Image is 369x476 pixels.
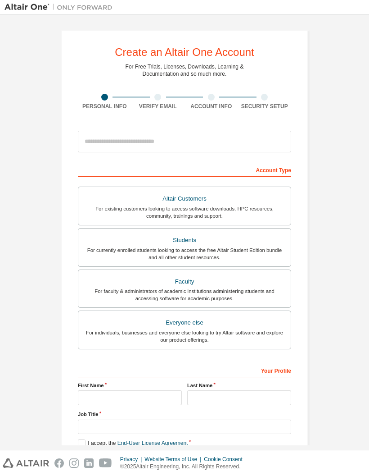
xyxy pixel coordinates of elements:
label: First Name [78,382,182,389]
div: Privacy [120,456,144,463]
div: Everyone else [84,316,285,329]
img: altair_logo.svg [3,458,49,468]
img: youtube.svg [99,458,112,468]
div: Create an Altair One Account [115,47,254,58]
div: Account Type [78,162,291,177]
div: Altair Customers [84,192,285,205]
div: Personal Info [78,103,131,110]
div: For Free Trials, Licenses, Downloads, Learning & Documentation and so much more. [126,63,244,78]
div: Cookie Consent [204,456,247,463]
div: Your Profile [78,363,291,377]
img: linkedin.svg [84,458,94,468]
img: instagram.svg [69,458,79,468]
div: For individuals, businesses and everyone else looking to try Altair software and explore our prod... [84,329,285,343]
div: For faculty & administrators of academic institutions administering students and accessing softwa... [84,288,285,302]
label: I accept the [78,439,188,447]
div: Verify Email [131,103,185,110]
div: For currently enrolled students looking to access the free Altair Student Edition bundle and all ... [84,247,285,261]
img: facebook.svg [54,458,64,468]
div: For existing customers looking to access software downloads, HPC resources, community, trainings ... [84,205,285,220]
div: Students [84,234,285,247]
div: Faculty [84,275,285,288]
div: Security Setup [238,103,292,110]
a: End-User License Agreement [117,440,188,446]
label: Last Name [187,382,291,389]
p: © 2025 Altair Engineering, Inc. All Rights Reserved. [120,463,248,471]
div: Account Info [184,103,238,110]
img: Altair One [4,3,117,12]
label: Job Title [78,411,291,418]
div: Website Terms of Use [144,456,204,463]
